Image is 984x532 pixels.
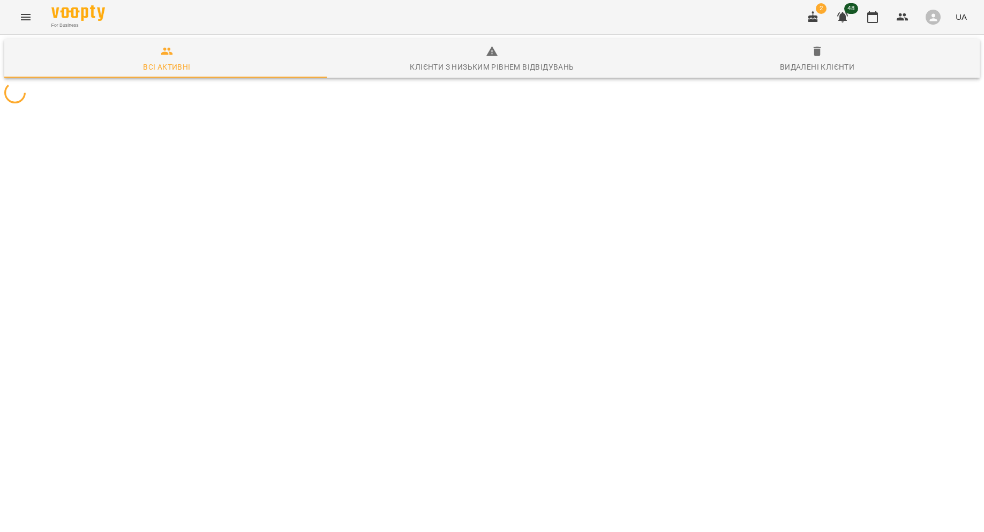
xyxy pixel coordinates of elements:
span: UA [956,11,967,23]
span: For Business [51,22,105,29]
span: 48 [844,3,858,14]
div: Всі активні [143,61,190,73]
div: Видалені клієнти [780,61,854,73]
button: Menu [13,4,39,30]
span: 2 [816,3,827,14]
div: Клієнти з низьким рівнем відвідувань [410,61,574,73]
button: UA [951,7,971,27]
img: Voopty Logo [51,5,105,21]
